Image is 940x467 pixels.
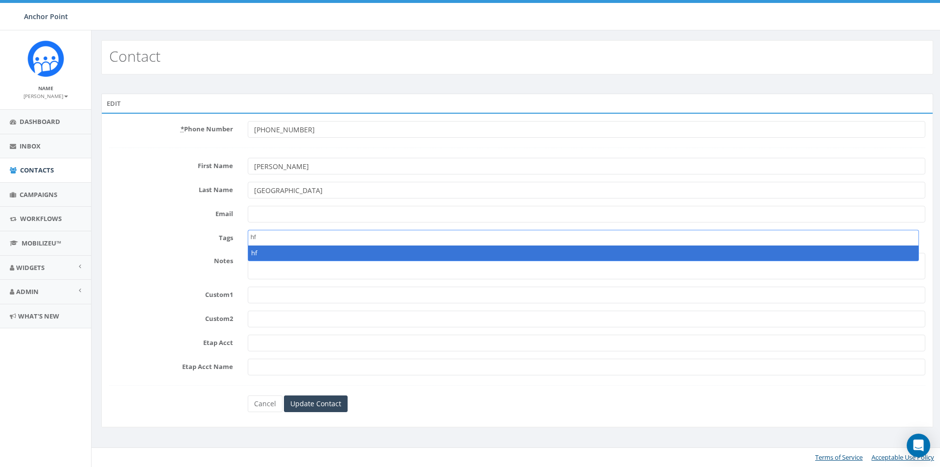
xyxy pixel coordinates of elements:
a: [PERSON_NAME] [23,91,68,100]
span: Contacts [20,166,54,174]
label: First Name [102,158,240,171]
textarea: Search [251,233,919,242]
label: Etap Acct Name [102,359,240,371]
img: Rally_platform_Icon_1.png [27,40,64,77]
abbr: required [181,124,184,133]
span: Dashboard [20,117,60,126]
span: MobilizeU™ [22,239,61,247]
span: Widgets [16,263,45,272]
small: Name [38,85,53,92]
span: Admin [16,287,39,296]
label: Custom1 [102,287,240,299]
label: Phone Number [102,121,240,134]
label: Etap Acct [102,335,240,347]
label: Last Name [102,182,240,195]
span: Campaigns [20,190,57,199]
span: Workflows [20,214,62,223]
label: Custom2 [102,311,240,323]
a: Terms of Service [815,453,863,462]
label: Email [102,206,240,219]
span: What's New [18,312,59,320]
h2: Contact [109,48,161,64]
li: hf [248,246,919,261]
span: Anchor Point [24,12,68,21]
small: [PERSON_NAME] [23,93,68,99]
a: Acceptable Use Policy [871,453,934,462]
div: Open Intercom Messenger [907,434,930,457]
input: Update Contact [284,395,348,412]
a: Cancel [248,395,282,412]
div: Edit [101,94,933,113]
label: Tags [102,230,240,243]
span: Inbox [20,142,41,150]
label: Notes [102,253,240,266]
